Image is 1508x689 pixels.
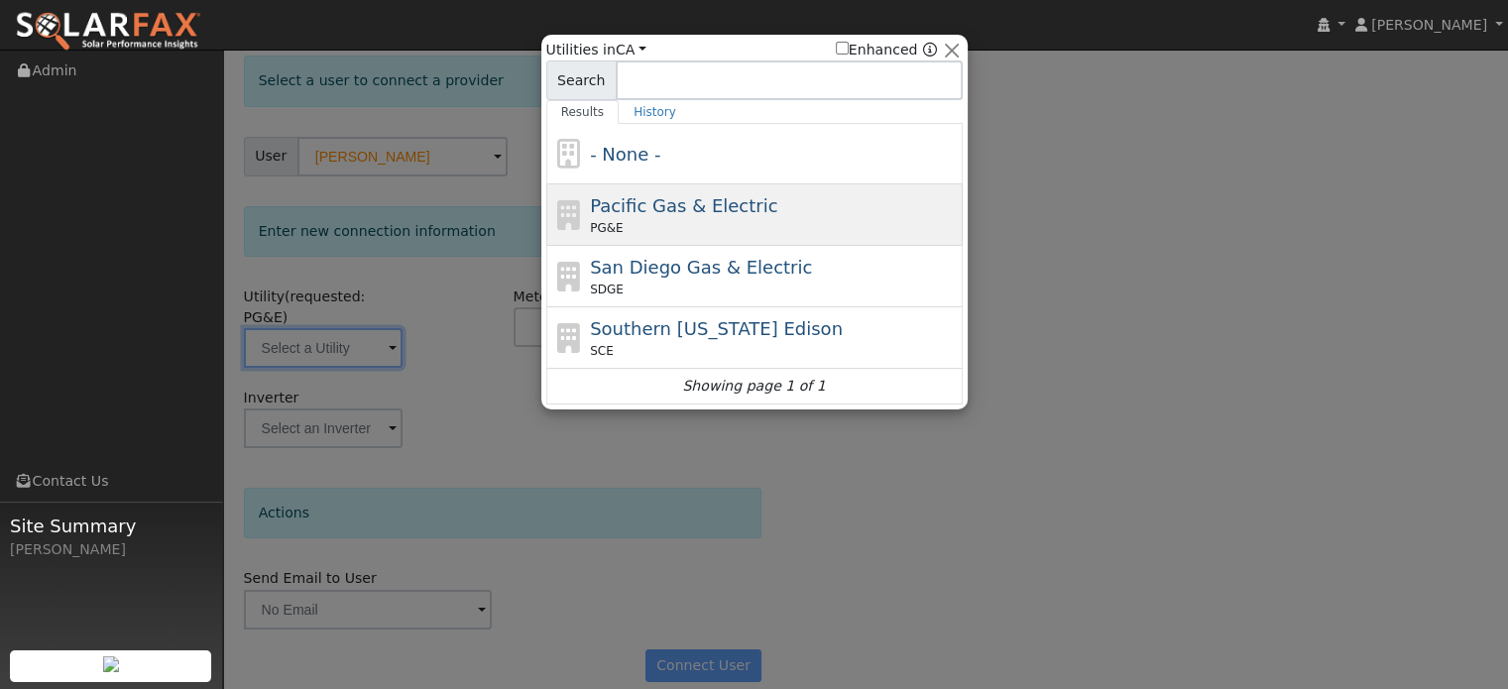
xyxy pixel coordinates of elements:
[836,42,849,55] input: Enhanced
[922,42,936,57] a: Enhanced Providers
[590,257,812,278] span: San Diego Gas & Electric
[836,40,918,60] label: Enhanced
[590,318,843,339] span: Southern [US_STATE] Edison
[10,513,212,539] span: Site Summary
[10,539,212,560] div: [PERSON_NAME]
[590,219,623,237] span: PG&E
[590,281,624,298] span: SDGE
[15,11,201,53] img: SolarFax
[546,60,617,100] span: Search
[590,144,660,165] span: - None -
[590,195,777,216] span: Pacific Gas & Electric
[619,100,691,124] a: History
[546,40,646,60] span: Utilities in
[836,40,937,60] span: Show enhanced providers
[546,100,620,124] a: Results
[103,656,119,672] img: retrieve
[682,376,825,397] i: Showing page 1 of 1
[590,342,614,360] span: SCE
[616,42,646,57] a: CA
[1371,17,1487,33] span: [PERSON_NAME]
